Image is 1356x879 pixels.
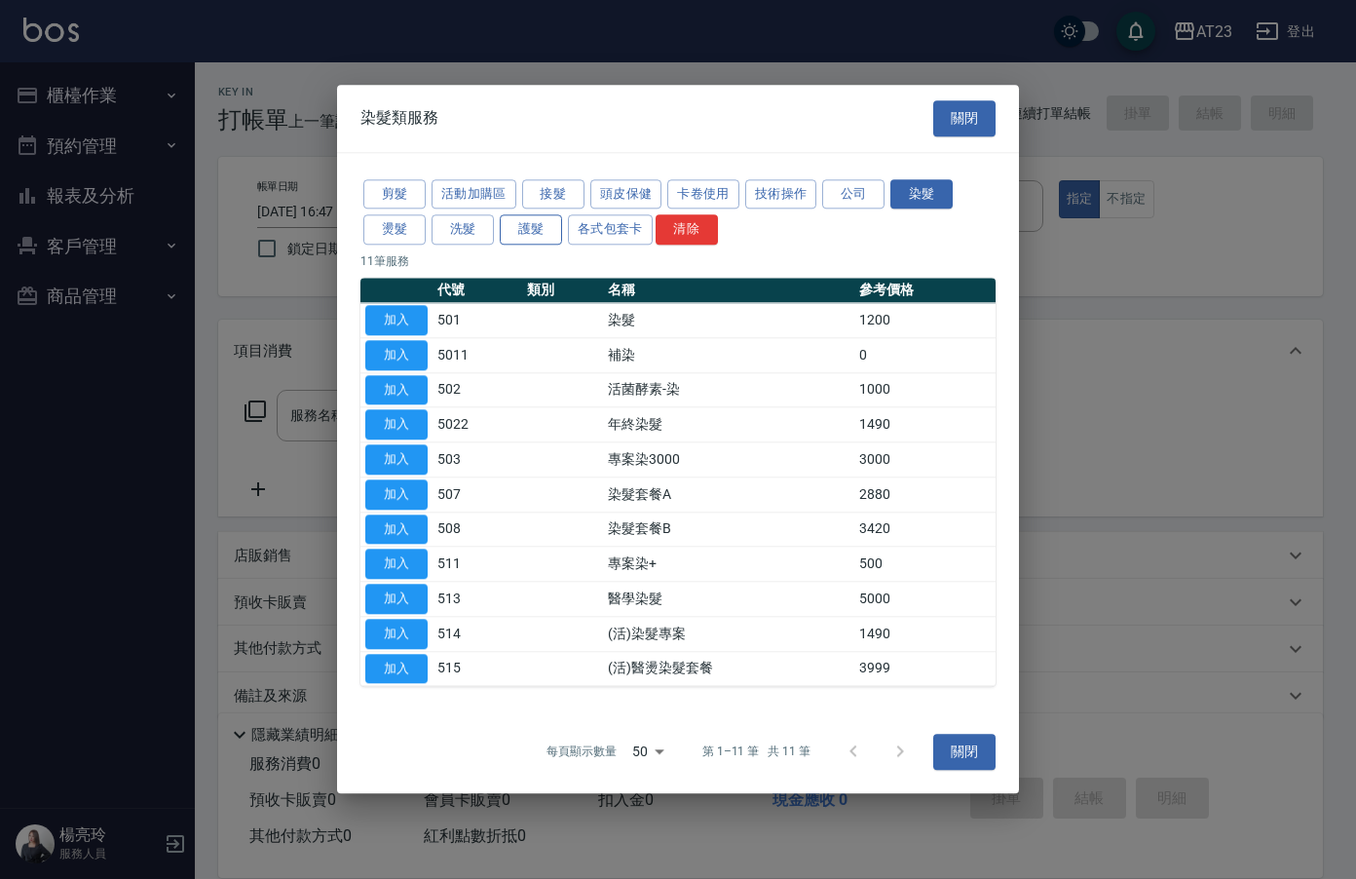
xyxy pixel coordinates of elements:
[568,215,653,246] button: 各式包套卡
[890,179,953,210] button: 染髮
[590,179,662,210] button: 頭皮保健
[603,651,854,686] td: (活)醫燙染髮套餐
[432,215,494,246] button: 洗髮
[522,179,584,210] button: 接髮
[854,442,996,478] td: 3000
[365,375,428,405] button: 加入
[360,109,438,129] span: 染髮類服務
[365,444,428,475] button: 加入
[603,582,854,617] td: 醫學染髮
[522,278,603,303] th: 類別
[433,512,522,547] td: 508
[365,305,428,335] button: 加入
[365,340,428,370] button: 加入
[365,584,428,614] button: 加入
[854,278,996,303] th: 參考價格
[433,651,522,686] td: 515
[603,278,854,303] th: 名稱
[363,215,426,246] button: 燙髮
[854,372,996,407] td: 1000
[433,303,522,338] td: 501
[500,215,562,246] button: 護髮
[603,303,854,338] td: 染髮
[546,744,617,761] p: 每頁顯示數量
[854,407,996,442] td: 1490
[433,478,522,513] td: 507
[745,179,817,210] button: 技術操作
[603,372,854,407] td: 活菌酵素-染
[363,179,426,210] button: 剪髮
[433,617,522,652] td: 514
[433,547,522,582] td: 511
[365,550,428,580] button: 加入
[702,744,810,761] p: 第 1–11 筆 共 11 筆
[433,442,522,478] td: 503
[854,651,996,686] td: 3999
[360,252,996,270] p: 11 筆服務
[365,654,428,684] button: 加入
[603,478,854,513] td: 染髮套餐A
[365,479,428,510] button: 加入
[624,726,671,779] div: 50
[603,442,854,478] td: 專案染3000
[854,478,996,513] td: 2880
[433,582,522,617] td: 513
[933,100,996,136] button: 關閉
[433,372,522,407] td: 502
[603,547,854,582] td: 專案染+
[365,619,428,649] button: 加入
[603,512,854,547] td: 染髮套餐B
[433,278,522,303] th: 代號
[433,338,522,373] td: 5011
[933,734,996,770] button: 關閉
[854,338,996,373] td: 0
[603,617,854,652] td: (活)染髮專案
[656,215,718,246] button: 清除
[432,179,516,210] button: 活動加購區
[433,407,522,442] td: 5022
[854,582,996,617] td: 5000
[822,179,885,210] button: 公司
[365,410,428,440] button: 加入
[854,617,996,652] td: 1490
[603,338,854,373] td: 補染
[603,407,854,442] td: 年終染髮
[365,515,428,545] button: 加入
[854,303,996,338] td: 1200
[854,547,996,582] td: 500
[854,512,996,547] td: 3420
[667,179,739,210] button: 卡卷使用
